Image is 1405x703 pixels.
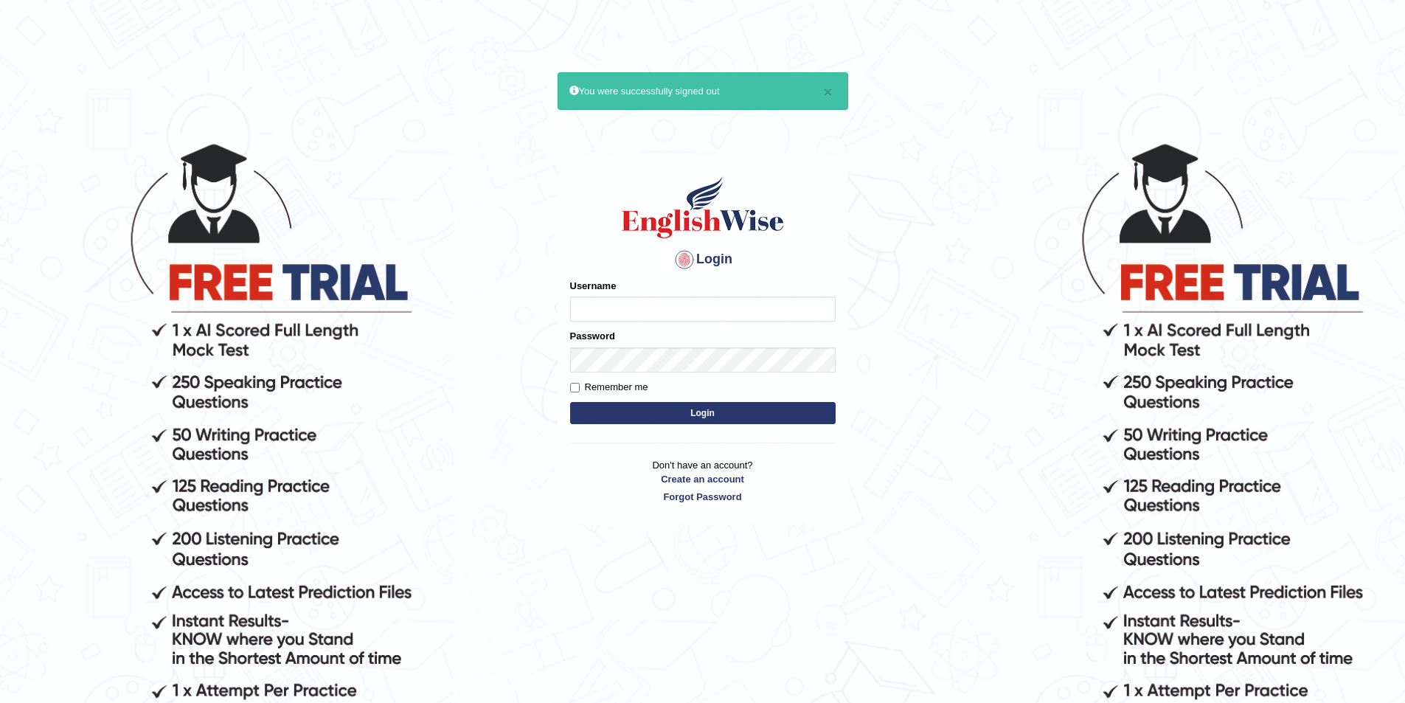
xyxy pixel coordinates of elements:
[570,458,836,504] p: Don't have an account?
[823,84,832,100] button: ×
[558,72,848,110] div: You were successfully signed out
[570,490,836,504] a: Forgot Password
[619,174,787,240] img: Logo of English Wise sign in for intelligent practice with AI
[570,402,836,424] button: Login
[570,383,580,392] input: Remember me
[570,380,648,395] label: Remember me
[570,279,617,293] label: Username
[570,248,836,271] h4: Login
[570,472,836,486] a: Create an account
[570,329,615,343] label: Password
